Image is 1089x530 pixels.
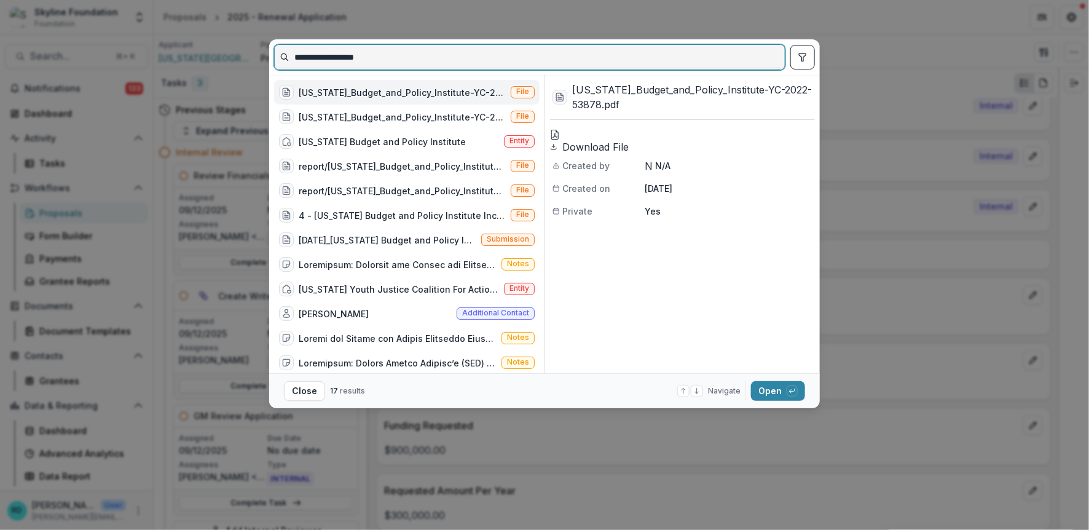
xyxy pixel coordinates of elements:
div: [US_STATE]_Budget_and_Policy_Institute-YC-2022-53878-Grant_Agreement_January_17_2023.pdf [299,111,506,124]
div: [US_STATE] Budget and Policy Institute [299,135,466,148]
span: File [516,186,529,194]
span: Notes [507,259,529,268]
span: File [516,87,529,96]
div: [DATE]_[US_STATE] Budget and Policy Institute_600000 [299,234,476,247]
h3: [US_STATE]_Budget_and_Policy_Institute-YC-2022-53878.pdf [572,82,812,112]
span: results [340,386,365,395]
div: report/[US_STATE]_Budget_and_Policy_Institute-YC-2022-53878-Grant_Report.pdf [299,160,506,173]
span: Navigate [708,386,741,397]
span: File [516,210,529,219]
p: [DATE] [645,182,812,195]
div: [US_STATE] Youth Justice Coalition For Action Inc [299,283,499,296]
span: Created on [562,182,610,195]
div: Loremipsum: Dolors Ametco Adipisc’e (SED) doeiusm te in utlab etd mag aliquae adm veniamq no exe ... [299,357,497,370]
div: [PERSON_NAME] [299,307,369,320]
div: 4 - [US_STATE] Budget and Policy Institute Inc. 2024 - Audited Financial Statements.pdf [299,209,506,222]
span: Created by [562,159,610,172]
span: Entity [509,136,529,145]
span: File [516,112,529,121]
div: N/A [645,161,653,171]
button: Close [284,381,325,401]
span: Entity [509,284,529,293]
div: Loremi dol Sitame con Adipis Elitseddo Eiusmo 5802 Temporin Utlabo (etdolorem al Enima)Minimveni ... [299,332,497,345]
div: [US_STATE]_Budget_and_Policy_Institute-YC-2022-53878.pdf [299,86,506,99]
span: Notes [507,358,529,366]
span: 17 [330,386,338,395]
button: toggle filters [790,45,815,69]
button: Open [751,381,805,401]
span: Private [562,205,592,218]
span: Submission [487,235,529,243]
span: Notes [507,333,529,342]
span: File [516,161,529,170]
span: Additional contact [462,309,529,317]
p: N/A [655,159,670,172]
div: Loremipsum: Dolorsit ame Consec adi Elitsed do e temporin utlabore etdoloremagn aliquaeni ad mini... [299,258,497,271]
button: Download Georgia_Budget_and_Policy_Institute-YC-2022-53878.pdf [550,140,629,154]
p: Yes [645,205,812,218]
div: report/[US_STATE]_Budget_and_Policy_Institute-YC-2022-53878-Grant_Report.pdf [299,184,506,197]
